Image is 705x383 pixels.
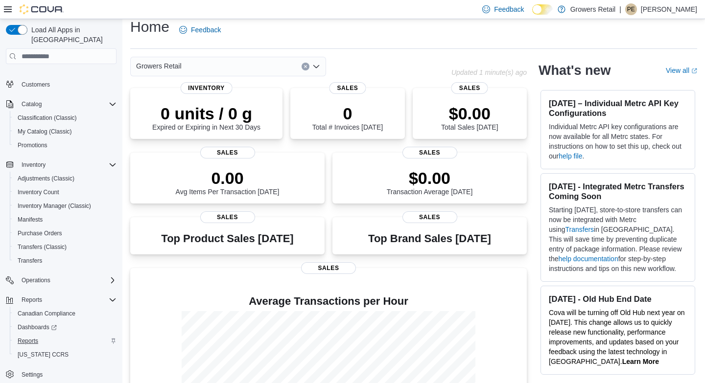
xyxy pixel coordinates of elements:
[14,186,63,198] a: Inventory Count
[14,126,76,137] a: My Catalog (Classic)
[10,334,120,348] button: Reports
[10,348,120,361] button: [US_STATE] CCRS
[18,159,117,171] span: Inventory
[2,97,120,111] button: Catalog
[532,4,553,15] input: Dark Mode
[18,114,77,122] span: Classification (Classic)
[18,216,43,224] span: Manifests
[138,295,519,307] h4: Average Transactions per Hour
[18,274,54,286] button: Operations
[14,321,61,333] a: Dashboards
[441,104,498,123] p: $0.00
[14,321,117,333] span: Dashboards
[441,104,498,131] div: Total Sales [DATE]
[14,200,117,212] span: Inventory Manager (Classic)
[200,147,255,158] span: Sales
[18,79,54,90] a: Customers
[14,241,117,253] span: Transfers (Classic)
[22,81,50,89] span: Customers
[368,233,491,245] h3: Top Brand Sales [DATE]
[10,185,120,199] button: Inventory Count
[14,214,47,225] a: Manifests
[18,175,74,182] span: Adjustments (Classic)
[14,349,72,360] a: [US_STATE] CCRS
[14,308,79,319] a: Canadian Compliance
[22,296,42,304] span: Reports
[14,255,46,267] a: Transfers
[301,262,356,274] span: Sales
[14,186,117,198] span: Inventory Count
[10,172,120,185] button: Adjustments (Classic)
[130,17,169,37] h1: Home
[2,367,120,382] button: Settings
[22,161,46,169] span: Inventory
[549,181,687,201] h3: [DATE] - Integrated Metrc Transfers Coming Soon
[27,25,117,45] span: Load All Apps in [GEOGRAPHIC_DATA]
[10,213,120,226] button: Manifests
[619,3,621,15] p: |
[14,112,81,124] a: Classification (Classic)
[176,168,280,196] div: Avg Items Per Transaction [DATE]
[549,205,687,273] p: Starting [DATE], store-to-store transfers can now be integrated with Metrc using in [GEOGRAPHIC_D...
[14,335,42,347] a: Reports
[176,168,280,188] p: 0.00
[10,254,120,268] button: Transfers
[549,98,687,118] h3: [DATE] – Individual Metrc API Key Configurations
[18,323,57,331] span: Dashboards
[558,255,618,263] a: help documentation
[180,82,233,94] span: Inventory
[18,294,117,306] span: Reports
[2,77,120,91] button: Customers
[175,20,225,40] a: Feedback
[312,104,383,131] div: Total # Invoices [DATE]
[18,368,117,381] span: Settings
[666,67,697,74] a: View allExternal link
[10,307,120,320] button: Canadian Compliance
[18,337,38,345] span: Reports
[18,78,117,90] span: Customers
[549,122,687,161] p: Individual Metrc API key configurations are now available for all Metrc states. For instructions ...
[10,138,120,152] button: Promotions
[14,227,66,239] a: Purchase Orders
[10,240,120,254] button: Transfers (Classic)
[691,68,697,74] svg: External link
[549,294,687,304] h3: [DATE] - Old Hub End Date
[302,63,309,70] button: Clear input
[2,273,120,287] button: Operations
[10,199,120,213] button: Inventory Manager (Classic)
[402,147,457,158] span: Sales
[18,188,59,196] span: Inventory Count
[18,98,46,110] button: Catalog
[539,63,611,78] h2: What's new
[20,4,64,14] img: Cova
[10,111,120,125] button: Classification (Classic)
[2,293,120,307] button: Reports
[152,104,260,123] p: 0 units / 0 g
[451,82,488,94] span: Sales
[570,3,616,15] p: Growers Retail
[312,63,320,70] button: Open list of options
[22,371,43,379] span: Settings
[494,4,524,14] span: Feedback
[18,229,62,237] span: Purchase Orders
[14,200,95,212] a: Inventory Manager (Classic)
[18,310,75,317] span: Canadian Compliance
[387,168,473,196] div: Transaction Average [DATE]
[2,158,120,172] button: Inventory
[14,349,117,360] span: Washington CCRS
[10,226,120,240] button: Purchase Orders
[18,128,72,135] span: My Catalog (Classic)
[387,168,473,188] p: $0.00
[18,141,47,149] span: Promotions
[402,211,457,223] span: Sales
[18,98,117,110] span: Catalog
[14,241,70,253] a: Transfers (Classic)
[10,125,120,138] button: My Catalog (Classic)
[329,82,366,94] span: Sales
[200,211,255,223] span: Sales
[565,225,594,233] a: Transfers
[641,3,697,15] p: [PERSON_NAME]
[18,294,46,306] button: Reports
[161,233,293,245] h3: Top Product Sales [DATE]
